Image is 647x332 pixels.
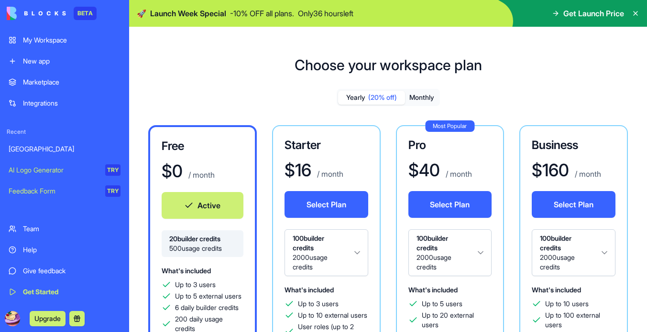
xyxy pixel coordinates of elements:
[422,299,462,309] span: Up to 5 users
[563,8,624,19] span: Get Launch Price
[186,169,215,181] p: / month
[408,138,492,153] h3: Pro
[5,311,20,326] img: ACg8ocKLWJopophqXH0K1XifOjYVLvSETC-Nt8KePmTuvsjYbj1se34P=s96-c
[368,93,397,102] span: (20% off)
[23,224,121,234] div: Team
[23,77,121,87] div: Marketplace
[7,7,97,20] a: BETA
[532,138,615,153] h3: Business
[408,161,440,180] h1: $ 40
[30,311,66,326] button: Upgrade
[30,313,66,323] a: Upgrade
[545,311,615,330] span: Up to 100 external users
[150,8,226,19] span: Launch Week Special
[3,161,126,180] a: AI Logo GeneratorTRY
[74,7,97,20] div: BETA
[105,185,121,197] div: TRY
[23,35,121,45] div: My Workspace
[3,73,126,92] a: Marketplace
[3,219,126,238] a: Team
[162,192,243,219] button: Active
[298,311,367,320] span: Up to 10 external users
[23,56,121,66] div: New app
[298,8,353,19] p: Only 36 hours left
[3,94,126,113] a: Integrations
[175,280,216,289] span: Up to 3 users
[7,7,66,20] img: logo
[169,244,236,253] span: 500 usage credits
[175,303,239,312] span: 6 daily builder credits
[298,299,339,309] span: Up to 3 users
[3,182,126,201] a: Feedback FormTRY
[162,139,243,154] h3: Free
[532,191,615,218] button: Select Plan
[162,267,211,275] span: What's included
[285,191,368,218] button: Select Plan
[3,139,126,159] a: [GEOGRAPHIC_DATA]
[230,8,294,19] p: - 10 % OFF all plans.
[3,261,126,280] a: Give feedback
[9,186,99,196] div: Feedback Form
[3,128,126,136] span: Recent
[338,91,405,105] button: Yearly
[422,311,492,330] span: Up to 20 external users
[285,161,311,180] h1: $ 16
[9,144,121,154] div: [GEOGRAPHIC_DATA]
[444,168,472,180] p: / month
[137,8,146,19] span: 🚀
[315,168,343,180] p: / month
[573,168,601,180] p: / month
[105,164,121,176] div: TRY
[425,120,474,132] div: Most Popular
[23,266,121,276] div: Give feedback
[408,286,458,294] span: What's included
[9,165,99,175] div: AI Logo Generator
[405,91,439,105] button: Monthly
[23,245,121,255] div: Help
[295,56,482,74] h1: Choose your workspace plan
[3,282,126,301] a: Get Started
[545,299,589,309] span: Up to 10 users
[23,287,121,297] div: Get Started
[23,98,121,108] div: Integrations
[3,31,126,50] a: My Workspace
[169,234,236,244] span: 20 builder credits
[285,286,334,294] span: What's included
[162,161,183,181] h1: $ 0
[3,240,126,259] a: Help
[285,138,368,153] h3: Starter
[3,52,126,71] a: New app
[408,191,492,218] button: Select Plan
[532,161,569,180] h1: $ 160
[175,291,241,301] span: Up to 5 external users
[532,286,581,294] span: What's included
